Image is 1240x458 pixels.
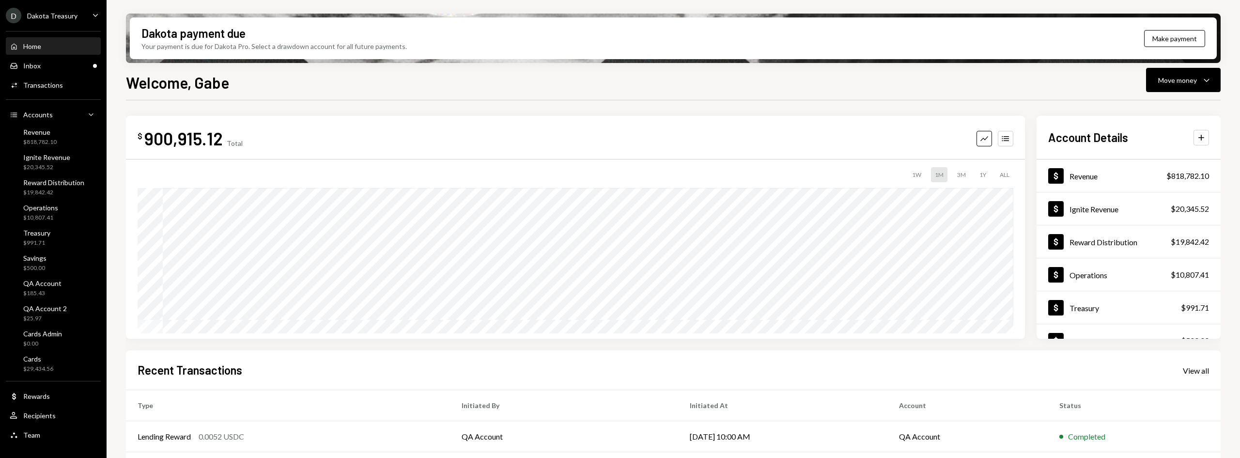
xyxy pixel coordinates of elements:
[6,175,101,199] a: Reward Distribution$19,842.42
[1171,236,1209,248] div: $19,842.42
[1171,203,1209,215] div: $20,345.52
[6,106,101,123] a: Accounts
[1166,170,1209,182] div: $818,782.10
[1048,390,1221,421] th: Status
[6,251,101,274] a: Savings$500.00
[1037,225,1221,258] a: Reward Distribution$19,842.42
[6,426,101,443] a: Team
[1181,335,1209,347] div: $500.00
[23,163,70,172] div: $20,345.52
[23,204,58,212] div: Operations
[23,392,50,400] div: Rewards
[23,304,67,313] div: QA Account 2
[887,390,1048,421] th: Account
[1183,366,1209,376] div: View all
[6,76,101,94] a: Transactions
[23,254,46,262] div: Savings
[23,178,84,187] div: Reward Distribution
[1146,68,1221,92] button: Move money
[6,201,101,224] a: Operations$10,807.41
[23,189,84,197] div: $19,842.42
[953,167,970,182] div: 3M
[887,421,1048,452] td: QA Account
[1171,269,1209,281] div: $10,807.41
[138,362,242,378] h2: Recent Transactions
[908,167,925,182] div: 1W
[23,315,67,323] div: $25.97
[23,214,58,222] div: $10,807.41
[23,289,62,298] div: $185.43
[126,390,450,421] th: Type
[138,131,142,141] div: $
[6,57,101,74] a: Inbox
[23,264,46,272] div: $500.00
[1069,270,1107,280] div: Operations
[450,421,678,452] td: QA Account
[126,73,229,92] h1: Welcome, Gabe
[1037,291,1221,324] a: Treasury$991.71
[199,431,244,442] div: 0.0052 USDC
[23,128,57,136] div: Revenue
[1048,129,1128,145] h2: Account Details
[23,42,41,50] div: Home
[23,153,70,161] div: Ignite Revenue
[23,355,53,363] div: Cards
[1158,75,1197,85] div: Move money
[1069,172,1098,181] div: Revenue
[23,239,50,247] div: $991.71
[23,111,53,119] div: Accounts
[6,327,101,350] a: Cards Admin$0.00
[6,150,101,174] a: Ignite Revenue$20,345.52
[931,167,947,182] div: 1M
[23,431,40,439] div: Team
[6,125,101,148] a: Revenue$818,782.10
[23,62,41,70] div: Inbox
[1069,303,1099,313] div: Treasury
[141,25,246,41] div: Dakota payment due
[996,167,1013,182] div: ALL
[1069,237,1137,247] div: Reward Distribution
[976,167,990,182] div: 1Y
[23,138,57,146] div: $818,782.10
[1068,431,1105,442] div: Completed
[1069,336,1095,346] div: Savings
[6,8,21,23] div: D
[678,421,887,452] td: [DATE] 10:00 AM
[23,411,56,420] div: Recipients
[144,127,223,149] div: 900,915.12
[23,229,50,237] div: Treasury
[6,352,101,375] a: Cards$29,434.56
[1037,324,1221,357] a: Savings$500.00
[227,139,243,147] div: Total
[1144,30,1205,47] button: Make payment
[1037,258,1221,291] a: Operations$10,807.41
[141,41,407,51] div: Your payment is due for Dakota Pro. Select a drawdown account for all future payments.
[1181,302,1209,314] div: $991.71
[6,276,101,300] a: QA Account$185.43
[6,37,101,55] a: Home
[138,431,191,442] div: Lending Reward
[23,81,63,89] div: Transactions
[23,340,62,348] div: $0.00
[23,330,62,338] div: Cards Admin
[23,279,62,287] div: QA Account
[678,390,887,421] th: Initiated At
[450,390,678,421] th: Initiated By
[6,407,101,424] a: Recipients
[6,301,101,325] a: QA Account 2$25.97
[27,12,77,20] div: Dakota Treasury
[1183,365,1209,376] a: View all
[23,365,53,373] div: $29,434.56
[1037,159,1221,192] a: Revenue$818,782.10
[6,387,101,405] a: Rewards
[1037,192,1221,225] a: Ignite Revenue$20,345.52
[1069,205,1118,214] div: Ignite Revenue
[6,226,101,249] a: Treasury$991.71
